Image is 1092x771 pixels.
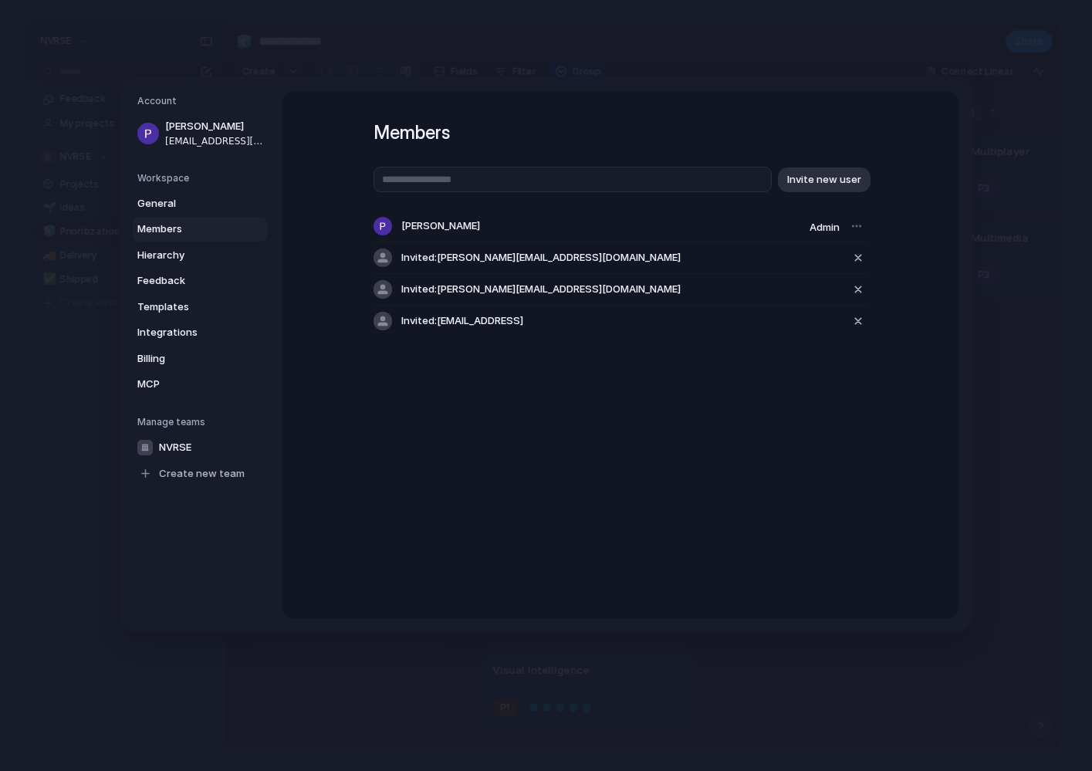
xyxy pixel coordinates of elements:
a: [PERSON_NAME][EMAIL_ADDRESS][DOMAIN_NAME] [133,114,267,153]
span: Integrations [137,325,236,340]
span: Create new team [159,466,245,482]
span: Invited: [PERSON_NAME][EMAIL_ADDRESS][DOMAIN_NAME] [401,282,681,297]
a: Templates [133,295,267,320]
span: Templates [137,299,236,315]
span: Invited: [EMAIL_ADDRESS] [401,313,523,329]
a: Create new team [133,462,267,486]
h5: Workspace [137,171,267,185]
h5: Account [137,94,267,108]
span: Billing [137,351,236,367]
span: General [137,196,236,211]
a: Billing [133,347,267,371]
span: Hierarchy [137,248,236,263]
a: General [133,191,267,216]
a: Hierarchy [133,243,267,268]
a: NVRSE [133,435,267,460]
span: Feedback [137,273,236,289]
span: Members [137,221,236,237]
span: NVRSE [159,440,191,455]
span: Invite new user [787,172,861,188]
button: Invite new user [778,167,871,192]
span: [PERSON_NAME] [165,119,264,134]
a: Integrations [133,320,267,345]
h5: Manage teams [137,415,267,429]
span: [PERSON_NAME] [401,218,480,234]
a: Feedback [133,269,267,293]
a: MCP [133,372,267,397]
span: MCP [137,377,236,392]
span: [EMAIL_ADDRESS][DOMAIN_NAME] [165,134,264,148]
a: Members [133,217,267,242]
h1: Members [374,119,867,147]
span: Admin [810,221,840,233]
span: Invited: [PERSON_NAME][EMAIL_ADDRESS][DOMAIN_NAME] [401,250,681,265]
